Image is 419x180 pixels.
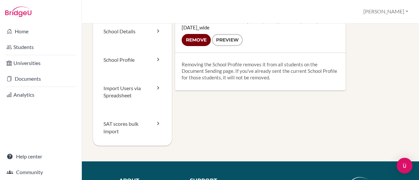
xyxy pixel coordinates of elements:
a: Preview [212,34,243,46]
button: [PERSON_NAME] [360,6,411,18]
input: Remove [182,34,211,46]
a: School Details [93,17,172,46]
a: Students [1,41,80,54]
div: Open Intercom Messenger [397,158,412,173]
div: school profile [DATE][DOMAIN_NAME][DATE]_wide [175,11,346,53]
a: Community [1,166,80,179]
a: Analytics [1,88,80,101]
a: Universities [1,57,80,70]
a: Help center [1,150,80,163]
a: Home [1,25,80,38]
a: School Profile [93,46,172,74]
a: Documents [1,72,80,85]
a: Import Users via Spreadsheet [93,74,172,110]
img: Bridge-U [5,7,31,17]
a: SAT scores bulk import [93,110,172,146]
p: Removing the School Profile removes it from all students on the Document Sending page. If you've ... [182,61,339,81]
